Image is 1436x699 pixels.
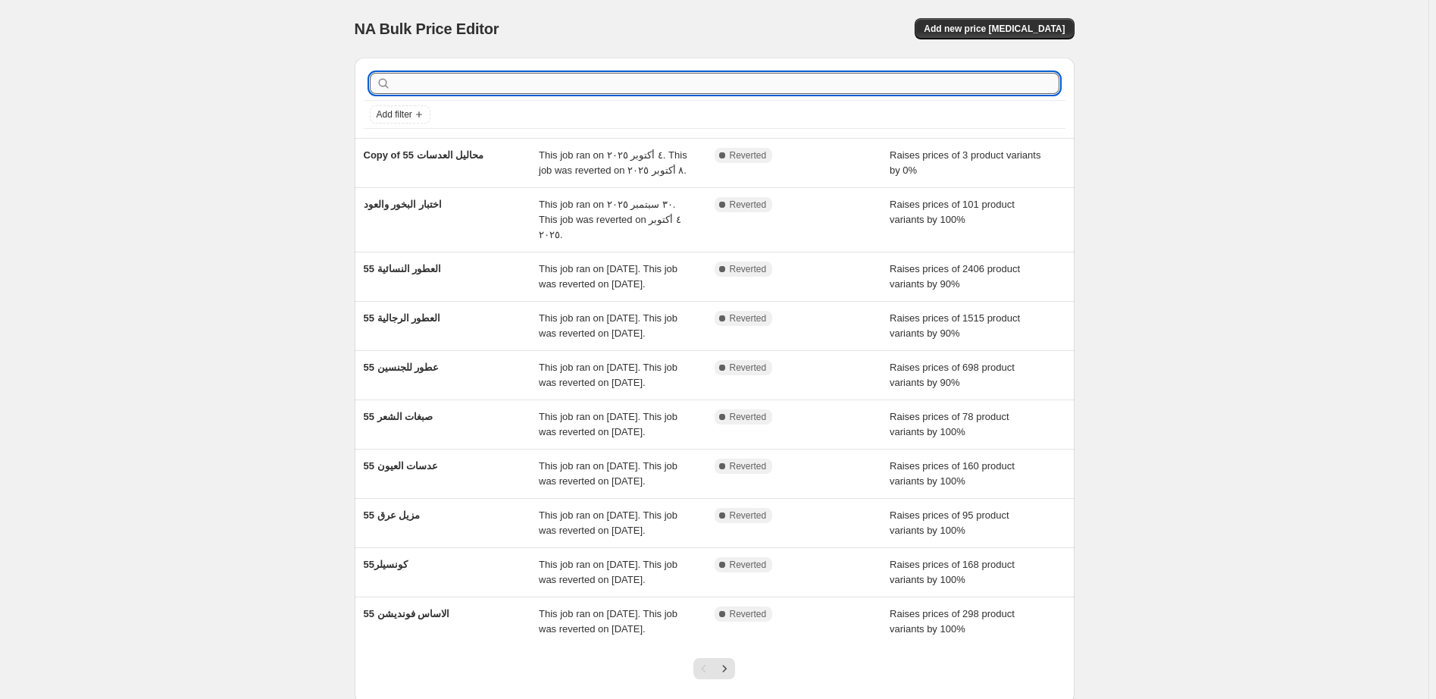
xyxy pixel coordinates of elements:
span: This job ran on [DATE]. This job was reverted on [DATE]. [539,411,677,437]
span: 55 عدسات العيون [364,460,439,472]
button: Next [714,658,735,679]
span: Reverted [730,362,767,374]
span: Reverted [730,509,767,522]
span: This job ran on ٣٠ سبتمبر ٢٠٢٥. This job was reverted on ٤ أكتوبر ٢٠٢٥. [539,199,681,240]
span: Raises prices of 101 product variants by 100% [890,199,1015,225]
span: Add new price [MEDICAL_DATA] [924,23,1065,35]
span: This job ran on [DATE]. This job was reverted on [DATE]. [539,362,677,388]
span: Raises prices of 95 product variants by 100% [890,509,1009,536]
span: Reverted [730,559,767,571]
span: Raises prices of 1515 product variants by 90% [890,312,1020,339]
span: Raises prices of 78 product variants by 100% [890,411,1009,437]
span: Reverted [730,460,767,472]
span: 55 صبغات الشعر [364,411,433,422]
span: 55كونسيلر [364,559,408,570]
span: Reverted [730,608,767,620]
button: Add filter [370,105,430,124]
span: This job ran on ٤ أكتوبر ٢٠٢٥. This job was reverted on ٨ أكتوبر ٢٠٢٥. [539,149,687,176]
span: This job ran on [DATE]. This job was reverted on [DATE]. [539,460,677,487]
span: This job ran on [DATE]. This job was reverted on [DATE]. [539,559,677,585]
span: Reverted [730,149,767,161]
span: 55 العطور الرجالية [364,312,441,324]
span: Reverted [730,312,767,324]
span: This job ran on [DATE]. This job was reverted on [DATE]. [539,312,677,339]
span: اختبار البخور والعود [364,199,442,210]
span: Raises prices of 160 product variants by 100% [890,460,1015,487]
nav: Pagination [693,658,735,679]
span: Raises prices of 3 product variants by 0% [890,149,1040,176]
span: This job ran on [DATE]. This job was reverted on [DATE]. [539,263,677,290]
span: Reverted [730,199,767,211]
span: Raises prices of 698 product variants by 90% [890,362,1015,388]
span: Copy of 55 محاليل العدسات [364,149,484,161]
span: 55 العطور النسائية [364,263,442,274]
span: 55 الاساس فونديشن [364,608,450,619]
span: 55 مزيل عرق [364,509,421,521]
span: Reverted [730,411,767,423]
span: Reverted [730,263,767,275]
span: 55 عطور للجنسين [364,362,440,373]
span: NA Bulk Price Editor [355,20,499,37]
span: Raises prices of 168 product variants by 100% [890,559,1015,585]
span: Raises prices of 298 product variants by 100% [890,608,1015,635]
span: Add filter [377,108,412,121]
span: This job ran on [DATE]. This job was reverted on [DATE]. [539,509,677,536]
span: Raises prices of 2406 product variants by 90% [890,263,1020,290]
span: This job ran on [DATE]. This job was reverted on [DATE]. [539,608,677,635]
button: Add new price [MEDICAL_DATA] [915,18,1074,39]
